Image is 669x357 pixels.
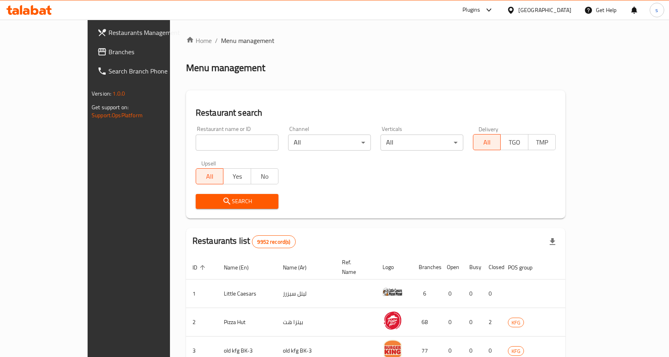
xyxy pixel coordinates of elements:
span: Version: [92,88,111,99]
input: Search for restaurant name or ID.. [196,135,278,151]
span: TGO [504,137,525,148]
div: [GEOGRAPHIC_DATA] [518,6,571,14]
h2: Menu management [186,61,265,74]
span: Restaurants Management [108,28,193,37]
span: Ref. Name [342,257,366,277]
a: Branches [91,42,199,61]
img: Pizza Hut [383,310,403,330]
button: TGO [500,134,528,150]
span: POS group [508,263,543,272]
td: 0 [440,308,463,337]
span: All [199,171,220,182]
div: Plugins [462,5,480,15]
a: Restaurants Management [91,23,199,42]
div: Total records count [252,235,295,248]
th: Open [440,255,463,279]
button: All [473,134,501,150]
th: Logo [376,255,412,279]
button: TMP [528,134,556,150]
td: بيتزا هت [276,308,336,337]
a: Search Branch Phone [91,61,199,81]
span: Search Branch Phone [108,66,193,76]
nav: breadcrumb [186,36,565,45]
span: All [477,137,497,148]
td: Pizza Hut [217,308,276,337]
td: Little Caesars [217,279,276,308]
img: Little Caesars [383,282,403,302]
span: Name (En) [224,263,259,272]
h2: Restaurants list [192,235,296,248]
li: / [215,36,218,45]
button: Yes [223,168,251,184]
span: Branches [108,47,193,57]
button: Search [196,194,278,209]
td: 0 [463,279,482,308]
span: No [254,171,275,182]
td: 0 [482,279,501,308]
th: Closed [482,255,501,279]
span: s [655,6,658,14]
label: Upsell [201,160,216,166]
span: TMP [532,137,552,148]
div: All [288,135,371,151]
th: Branches [412,255,440,279]
span: 9952 record(s) [252,238,295,246]
td: 0 [463,308,482,337]
td: 1 [186,279,217,308]
span: Menu management [221,36,274,45]
div: All [381,135,463,151]
label: Delivery [479,126,499,132]
span: KFG [508,318,524,327]
td: 2 [482,308,501,337]
span: 1.0.0 [113,88,125,99]
span: Get support on: [92,102,129,112]
td: 6 [412,279,440,308]
span: ID [192,263,208,272]
span: Name (Ar) [283,263,317,272]
td: ليتل سيزرز [276,279,336,308]
h2: Restaurant search [196,107,556,119]
span: KFG [508,347,524,356]
td: 0 [440,279,463,308]
button: No [251,168,278,184]
th: Busy [463,255,482,279]
button: All [196,168,223,184]
td: 68 [412,308,440,337]
div: Export file [543,232,562,251]
span: Yes [227,171,248,182]
span: Search [202,196,272,206]
a: Support.OpsPlatform [92,110,143,120]
td: 2 [186,308,217,337]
